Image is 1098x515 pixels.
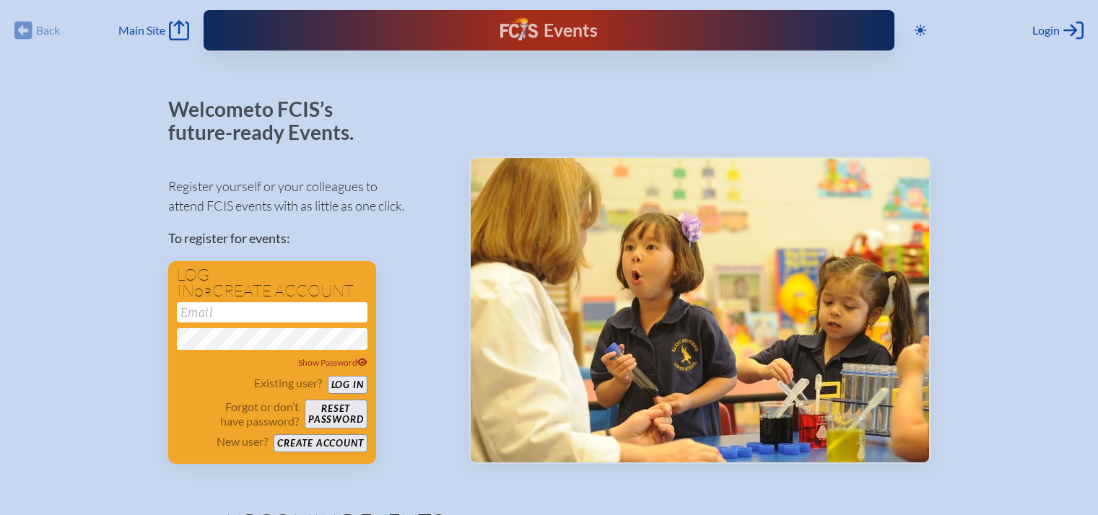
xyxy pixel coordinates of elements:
[177,302,367,322] input: Email
[471,158,929,462] img: Events
[168,229,446,248] p: To register for events:
[177,400,300,428] p: Forgot or don’t have password?
[254,376,322,390] p: Existing user?
[328,376,367,394] button: Log in
[305,400,367,428] button: Resetpassword
[118,20,189,40] a: Main Site
[217,434,268,449] p: New user?
[399,17,698,43] div: FCIS Events — Future ready
[177,267,367,299] h1: Log in create account
[194,285,212,299] span: or
[298,357,367,368] span: Show Password
[168,177,446,216] p: Register yourself or your colleagues to attend FCIS events with as little as one click.
[1032,23,1060,38] span: Login
[168,98,370,144] p: Welcome to FCIS’s future-ready Events.
[118,23,165,38] span: Main Site
[274,434,367,452] button: Create account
